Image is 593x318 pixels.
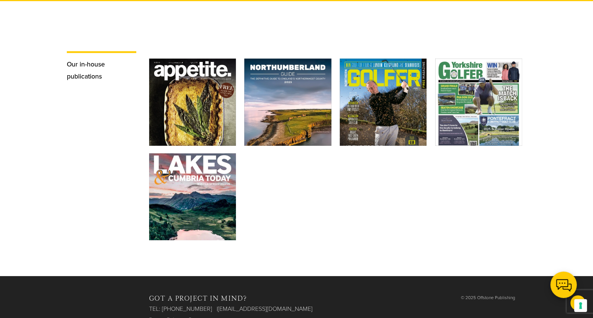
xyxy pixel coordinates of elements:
a: [EMAIL_ADDRESS][DOMAIN_NAME] [218,305,313,313]
span: © 2025 Offstone Publishing [454,295,522,300]
button: Your consent preferences for tracking technologies [574,299,587,312]
p: Our in-house publications [67,59,136,82]
h2: GOT A PROJECT IN MIND? [149,295,247,303]
span: TEL: [PHONE_NUMBER] | [149,305,313,313]
a: GOT A PROJECT IN MIND? [149,295,446,305]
